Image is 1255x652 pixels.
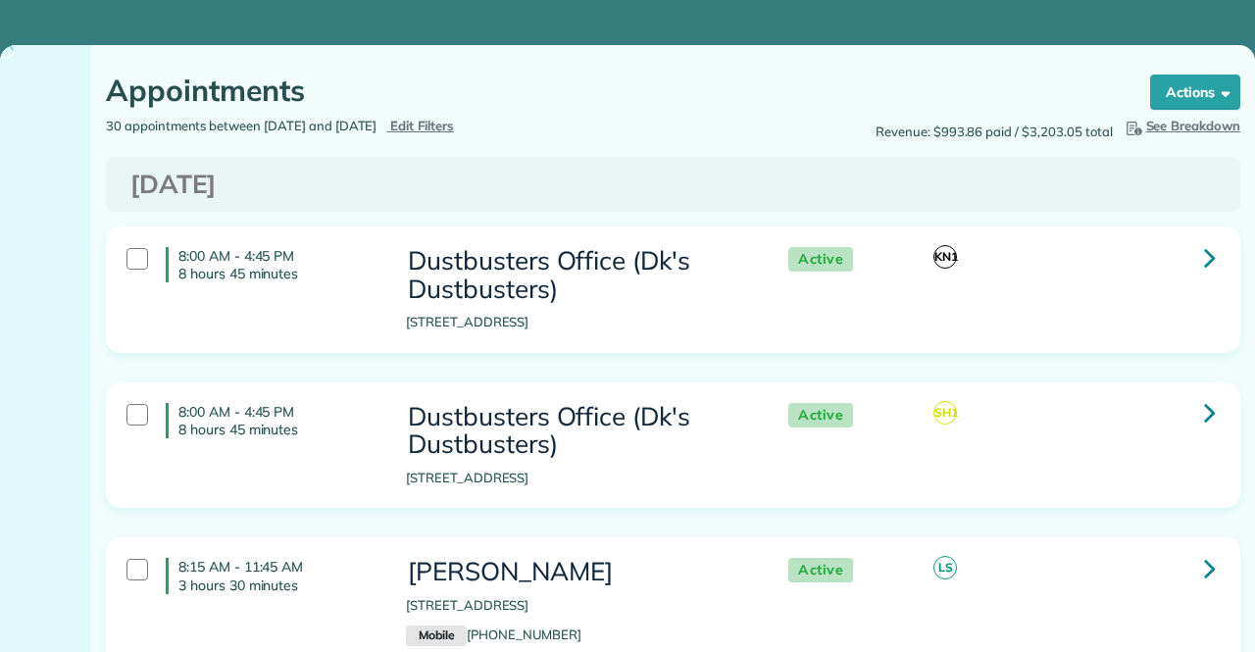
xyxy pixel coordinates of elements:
[788,558,853,582] span: Active
[386,118,454,133] a: Edit Filters
[406,313,749,332] p: [STREET_ADDRESS]
[406,558,749,586] h3: [PERSON_NAME]
[178,421,376,438] p: 8 hours 45 minutes
[130,171,1216,199] h3: [DATE]
[933,245,957,269] span: KN1
[166,403,376,438] h4: 8:00 AM - 4:45 PM
[788,403,853,427] span: Active
[406,627,581,642] a: Mobile[PHONE_NUMBER]
[178,265,376,282] p: 8 hours 45 minutes
[91,117,674,136] div: 30 appointments between [DATE] and [DATE]
[933,556,957,579] span: LS
[406,469,749,488] p: [STREET_ADDRESS]
[406,403,749,459] h3: Dustbusters Office (Dk's Dustbusters)
[933,401,957,425] span: SH1
[406,247,749,303] h3: Dustbusters Office (Dk's Dustbusters)
[166,558,376,593] h4: 8:15 AM - 11:45 AM
[166,247,376,282] h4: 8:00 AM - 4:45 PM
[106,75,1113,107] h1: Appointments
[788,247,853,272] span: Active
[1150,75,1240,110] button: Actions
[390,118,454,133] span: Edit Filters
[876,123,1112,142] span: Revenue: $993.86 paid / $3,203.05 total
[406,626,467,647] small: Mobile
[178,577,376,594] p: 3 hours 30 minutes
[406,596,749,616] p: [STREET_ADDRESS]
[1123,117,1241,136] button: See Breakdown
